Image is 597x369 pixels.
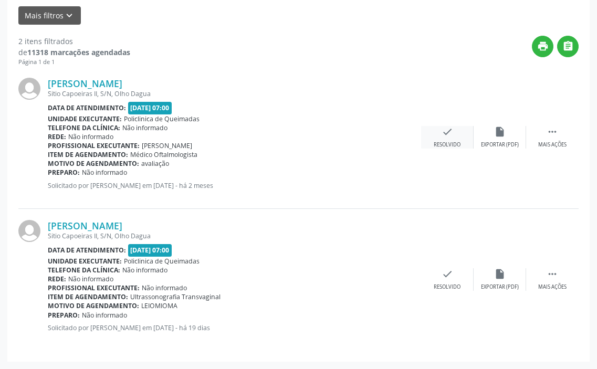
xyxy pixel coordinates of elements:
i: check [442,126,453,138]
a: [PERSON_NAME] [48,220,122,231]
b: Profissional executante: [48,283,140,292]
button: print [532,36,553,57]
span: [DATE] 07:00 [128,244,172,256]
span: Ultrassonografia Transvaginal [130,292,221,301]
div: Exportar (PDF) [481,141,519,149]
i: check [442,268,453,280]
div: Mais ações [538,141,567,149]
strong: 11318 marcações agendadas [27,47,130,57]
i: insert_drive_file [494,268,506,280]
img: img [18,220,40,242]
span: Não informado [82,168,127,177]
div: 2 itens filtrados [18,36,130,47]
b: Unidade executante: [48,114,122,123]
i:  [547,268,558,280]
b: Preparo: [48,311,80,320]
i:  [562,40,574,52]
img: img [18,78,40,100]
i:  [547,126,558,138]
div: Mais ações [538,283,567,291]
div: Sitio Capoeiras II, S/N, Olho Dagua [48,89,421,98]
b: Telefone da clínica: [48,123,120,132]
b: Profissional executante: [48,141,140,150]
span: Não informado [122,266,167,275]
b: Item de agendamento: [48,292,128,301]
div: Resolvido [434,283,460,291]
span: LEIOMIOMA [141,301,177,310]
span: Não informado [68,132,113,141]
i: print [537,40,549,52]
b: Data de atendimento: [48,246,126,255]
span: Médico Oftalmologista [130,150,197,159]
span: [DATE] 07:00 [128,102,172,114]
span: [PERSON_NAME] [142,141,192,150]
i: insert_drive_file [494,126,506,138]
div: Sitio Capoeiras II, S/N, Olho Dagua [48,231,421,240]
b: Unidade executante: [48,257,122,266]
span: Não informado [142,283,187,292]
div: de [18,47,130,58]
b: Data de atendimento: [48,103,126,112]
div: Exportar (PDF) [481,283,519,291]
span: avaliação [141,159,169,168]
b: Item de agendamento: [48,150,128,159]
a: [PERSON_NAME] [48,78,122,89]
div: Página 1 de 1 [18,58,130,67]
span: Não informado [82,311,127,320]
b: Preparo: [48,168,80,177]
b: Rede: [48,275,66,283]
b: Rede: [48,132,66,141]
b: Telefone da clínica: [48,266,120,275]
span: Policlinica de Queimadas [124,114,200,123]
i: keyboard_arrow_down [64,10,75,22]
p: Solicitado por [PERSON_NAME] em [DATE] - há 19 dias [48,323,421,332]
p: Solicitado por [PERSON_NAME] em [DATE] - há 2 meses [48,181,421,190]
b: Motivo de agendamento: [48,159,139,168]
button: Mais filtroskeyboard_arrow_down [18,6,81,25]
button:  [557,36,579,57]
span: Não informado [122,123,167,132]
div: Resolvido [434,141,460,149]
span: Não informado [68,275,113,283]
b: Motivo de agendamento: [48,301,139,310]
span: Policlinica de Queimadas [124,257,200,266]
